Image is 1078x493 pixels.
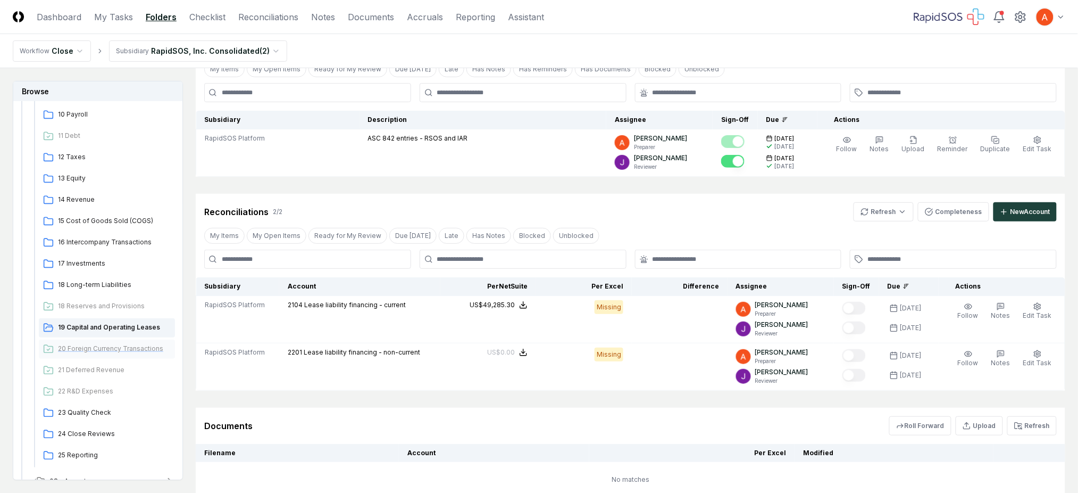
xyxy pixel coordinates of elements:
[440,277,536,296] th: Per NetSuite
[37,11,81,23] a: Dashboard
[755,377,808,385] p: Reviewer
[935,134,970,156] button: Reminder
[58,301,171,311] span: 18 Reserves and Provisions
[247,228,306,244] button: My Open Items
[775,143,795,151] div: [DATE]
[639,61,676,77] button: Blocked
[900,134,927,156] button: Upload
[58,280,171,290] span: 18 Long-term Liabilities
[205,300,265,310] span: RapidSOS Platform
[39,297,175,316] a: 18 Reserves and Provisions
[39,212,175,231] a: 15 Cost of Goods Sold (COGS)
[58,408,171,417] span: 23 Quality Check
[196,277,280,296] th: Subsidiary
[39,127,175,146] a: 11 Debt
[728,277,834,296] th: Assignee
[466,228,511,244] button: Has Notes
[615,135,630,150] img: ACg8ocK3mdmu6YYpaRl40uhUUGu9oxSxFSb1vbjsnEih2JuwAH1PGA=s96-c
[39,169,175,188] a: 13 Equity
[854,202,914,221] button: Refresh
[94,11,133,23] a: My Tasks
[755,310,808,318] p: Preparer
[634,143,687,151] p: Preparer
[914,9,984,26] img: RapidSOS logo
[39,254,175,274] a: 17 Investments
[439,228,464,244] button: Late
[39,404,175,423] a: 23 Quality Check
[958,359,979,367] span: Follow
[389,228,437,244] button: Due Today
[58,365,171,375] span: 21 Deferred Revenue
[389,61,437,77] button: Due Today
[247,61,306,77] button: My Open Items
[58,131,171,141] span: 11 Debt
[487,348,528,357] button: US$0.00
[196,111,360,129] th: Subsidiary
[39,340,175,359] a: 20 Foreign Currency Transactions
[39,425,175,444] a: 24 Close Reviews
[979,134,1013,156] button: Duplicate
[204,206,269,218] div: Reconciliations
[553,228,599,244] button: Unblocked
[146,11,177,23] a: Folders
[868,134,891,156] button: Notes
[58,344,171,354] span: 20 Foreign Currency Transactions
[634,153,687,163] p: [PERSON_NAME]
[487,348,515,357] div: US$0.00
[58,450,171,460] span: 25 Reporting
[513,61,573,77] button: Has Reminders
[1021,134,1054,156] button: Edit Task
[1010,207,1050,217] div: New Account
[1021,300,1054,323] button: Edit Task
[513,228,551,244] button: Blocked
[204,61,245,77] button: My Items
[755,330,808,338] p: Reviewer
[956,416,1003,436] button: Upload
[902,145,925,153] span: Upload
[58,323,171,332] span: 19 Capital and Operating Leases
[679,61,725,77] button: Unblocked
[775,162,795,170] div: [DATE]
[58,152,171,162] span: 12 Taxes
[308,228,387,244] button: Ready for My Review
[900,323,922,333] div: [DATE]
[39,148,175,167] a: 12 Taxes
[991,311,1010,319] span: Notes
[536,277,632,296] th: Per Excel
[989,348,1013,370] button: Notes
[39,233,175,252] a: 16 Intercompany Transactions
[736,302,751,317] img: ACg8ocK3mdmu6YYpaRl40uhUUGu9oxSxFSb1vbjsnEih2JuwAH1PGA=s96-c
[755,357,808,365] p: Preparer
[721,155,745,168] button: Mark complete
[466,61,511,77] button: Has Notes
[755,300,808,310] p: [PERSON_NAME]
[288,282,432,291] div: Account
[755,348,808,357] p: [PERSON_NAME]
[58,429,171,439] span: 24 Close Reviews
[196,444,399,462] th: Filename
[991,359,1010,367] span: Notes
[49,476,86,486] span: 08 - August
[606,111,713,129] th: Assignee
[204,228,245,244] button: My Items
[304,301,406,309] span: Lease liability financing - current
[837,145,857,153] span: Follow
[755,367,808,377] p: [PERSON_NAME]
[1023,311,1052,319] span: Edit Task
[189,11,225,23] a: Checklist
[1023,145,1052,153] span: Edit Task
[938,145,968,153] span: Reminder
[615,155,630,170] img: ACg8ocKTC56tjQR6-o9bi8poVV4j_qMfO6M0RniyL9InnBgkmYdNig=s96-c
[595,348,623,361] div: Missing
[368,134,468,143] p: ASC 842 entries - RSOS and IAR
[634,134,687,143] p: [PERSON_NAME]
[721,135,745,148] button: Mark complete
[39,276,175,295] a: 18 Long-term Liabilities
[39,105,175,125] a: 10 Payroll
[1007,416,1057,436] button: Refresh
[736,322,751,336] img: ACg8ocKTC56tjQR6-o9bi8poVV4j_qMfO6M0RniyL9InnBgkmYdNig=s96-c
[470,300,528,310] button: US$49,285.30
[713,111,758,129] th: Sign-Off
[956,348,981,370] button: Follow
[116,46,149,56] div: Subsidiary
